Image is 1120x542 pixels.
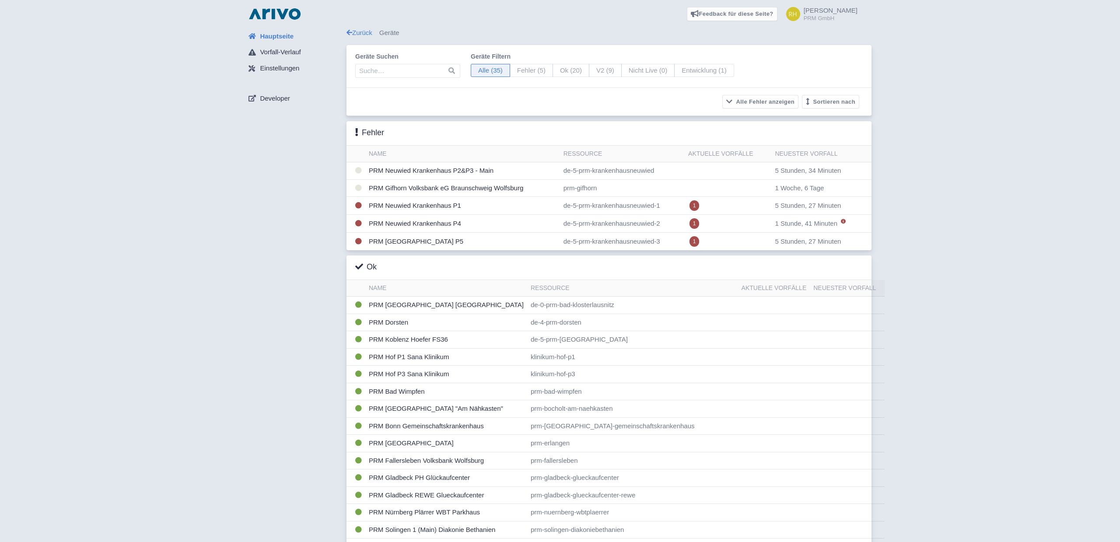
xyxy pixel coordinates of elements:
td: PRM Gifhorn Volksbank eG Braunschweig Wolfsburg [365,179,560,197]
td: PRM Bad Wimpfen [365,383,527,400]
button: Sortieren nach [802,95,859,108]
span: Nicht Live (0) [621,64,675,77]
h3: Fehler [355,128,384,138]
input: Suche… [355,64,460,78]
span: 5 Stunden, 34 Minuten [775,167,841,174]
th: Aktuelle Vorfälle [738,280,810,297]
span: Vorfall-Verlauf [260,47,301,57]
td: klinikum-hof-p3 [527,366,738,383]
td: PRM [GEOGRAPHIC_DATA] [GEOGRAPHIC_DATA] [365,297,527,314]
span: Entwicklung (1) [674,64,734,77]
a: Zurück [346,29,372,36]
th: Name [365,280,527,297]
td: PRM Nürnberg Plärrer WBT Parkhaus [365,504,527,521]
span: 5 Stunden, 27 Minuten [775,238,841,245]
span: Ok (20) [553,64,589,77]
label: Geräte filtern [471,52,734,61]
div: Geräte [346,28,871,38]
th: Aktuelle Vorfälle [685,146,771,162]
button: Alle Fehler anzeigen [722,95,798,108]
td: PRM Solingen 1 (Main) Diakonie Bethanien [365,521,527,539]
td: de-5-prm-krankenhausneuwied [560,162,685,180]
a: Einstellungen [241,60,346,77]
th: Neuester Vorfall [810,280,885,297]
span: Hauptseite [260,31,294,42]
span: 1 Woche, 6 Tage [775,184,824,192]
td: klinikum-hof-p1 [527,348,738,366]
td: prm-fallersleben [527,452,738,469]
span: 1 Stunde, 41 Minuten [775,220,837,227]
span: 1 [689,200,700,211]
span: 5 Stunden, 27 Minuten [775,202,841,209]
td: PRM Koblenz Hoefer FS36 [365,331,527,349]
th: Ressource [560,146,685,162]
a: [PERSON_NAME] PRM GmbH [781,7,857,21]
td: prm-gladbeck-glueckaufcenter-rewe [527,486,738,504]
a: Feedback für diese Seite? [687,7,777,21]
td: PRM Neuwied Krankenhaus P4 [365,215,560,233]
a: Hauptseite [241,28,346,45]
td: de-4-prm-dorsten [527,314,738,331]
td: de-5-prm-krankenhausneuwied-2 [560,215,685,233]
td: PRM Hof P3 Sana Klinikum [365,366,527,383]
td: PRM Hof P1 Sana Klinikum [365,348,527,366]
td: PRM [GEOGRAPHIC_DATA] [365,435,527,452]
td: PRM Gladbeck PH Glückaufcenter [365,469,527,487]
td: PRM Neuwied Krankenhaus P2&P3 - Main [365,162,560,180]
td: de-5-prm-[GEOGRAPHIC_DATA] [527,331,738,349]
span: V2 (9) [589,64,622,77]
td: PRM Neuwied Krankenhaus P1 [365,197,560,215]
a: Developer [241,90,346,107]
span: Alle (35) [471,64,510,77]
td: prm-nuernberg-wbtplaerrer [527,504,738,521]
td: prm-bad-wimpfen [527,383,738,400]
td: de-5-prm-krankenhausneuwied-1 [560,197,685,215]
span: Einstellungen [260,63,299,73]
span: 1 [689,218,700,229]
td: PRM Gladbeck REWE Glueckaufcenter [365,486,527,504]
td: prm-[GEOGRAPHIC_DATA]-gemeinschaftskrankenhaus [527,417,738,435]
th: Name [365,146,560,162]
span: [PERSON_NAME] [804,7,857,14]
td: PRM Fallersleben Volksbank Wolfsburg [365,452,527,469]
td: de-0-prm-bad-klosterlausnitz [527,297,738,314]
span: Developer [260,94,290,104]
td: PRM Dorsten [365,314,527,331]
span: 1 [689,236,700,247]
td: PRM Bonn Gemeinschaftskrankenhaus [365,417,527,435]
label: Geräte suchen [355,52,460,61]
td: PRM [GEOGRAPHIC_DATA] "Am Nähkasten" [365,400,527,418]
small: PRM GmbH [804,15,857,21]
a: Vorfall-Verlauf [241,44,346,61]
th: Neuester Vorfall [771,146,871,162]
img: logo [247,7,303,21]
td: prm-bocholt-am-naehkasten [527,400,738,418]
td: PRM [GEOGRAPHIC_DATA] P5 [365,233,560,251]
td: prm-solingen-diakoniebethanien [527,521,738,539]
td: prm-gladbeck-glueckaufcenter [527,469,738,487]
td: de-5-prm-krankenhausneuwied-3 [560,233,685,251]
td: prm-gifhorn [560,179,685,197]
td: prm-erlangen [527,435,738,452]
span: Fehler (5) [510,64,553,77]
th: Ressource [527,280,738,297]
h3: Ok [355,262,377,272]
